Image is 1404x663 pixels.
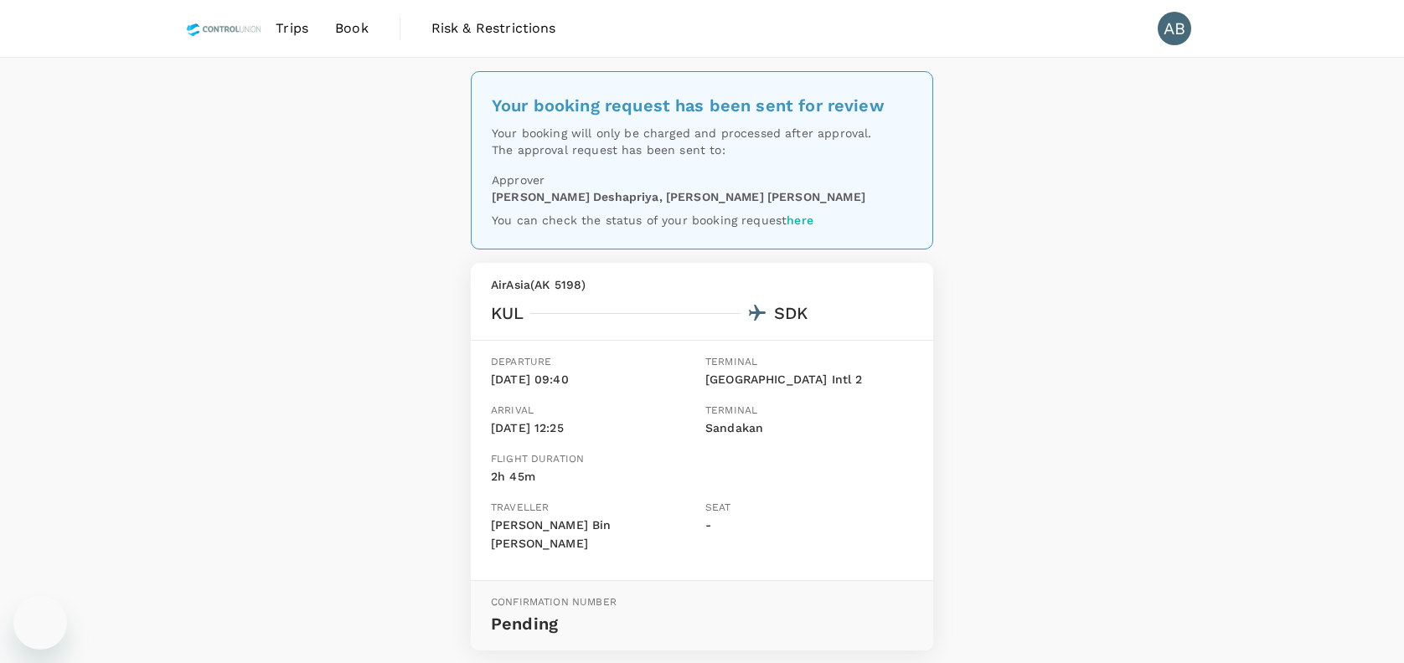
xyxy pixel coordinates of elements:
[491,354,699,371] p: Departure
[1158,12,1191,45] div: AB
[491,403,699,419] p: Arrival
[491,451,584,468] p: Flight duration
[431,18,556,39] span: Risk & Restrictions
[335,18,369,39] span: Book
[492,172,912,188] p: Approver
[13,596,67,650] iframe: Button to launch messaging window
[491,500,699,517] p: Traveller
[492,125,912,141] p: Your booking will only be charged and processed after approval.
[186,10,262,47] img: Control Union Malaysia Sdn. Bhd.
[491,371,699,389] p: [DATE] 09:40
[491,468,584,486] p: 2h 45m
[492,92,912,119] div: Your booking request has been sent for review
[705,419,913,438] p: Sandakan
[491,276,913,293] p: AirAsia ( AK 5198 )
[491,300,524,326] div: KUL
[774,300,808,326] div: SDK
[705,403,913,419] p: Terminal
[276,18,308,39] span: Trips
[491,594,913,611] p: Confirmation number
[705,500,913,517] p: Seat
[491,517,699,553] p: [PERSON_NAME] Bin [PERSON_NAME]
[492,188,663,205] p: [PERSON_NAME] Deshapriya ,
[787,213,813,227] a: here
[705,354,913,371] p: Terminal
[666,188,865,205] p: [PERSON_NAME] [PERSON_NAME]
[491,610,913,637] p: Pending
[492,141,912,158] p: The approval request has been sent to:
[705,517,913,535] p: -
[491,419,699,438] p: [DATE] 12:25
[705,371,913,389] p: [GEOGRAPHIC_DATA] Intl 2
[492,212,912,229] p: You can check the status of your booking request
